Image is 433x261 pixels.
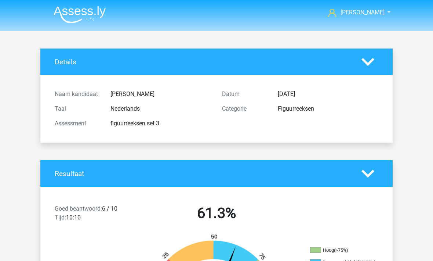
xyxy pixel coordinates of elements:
div: figuurreeksen set 3 [105,119,216,128]
div: Figuurreeksen [272,104,384,113]
div: Datum [216,90,272,99]
div: Categorie [216,104,272,113]
div: Taal [49,104,105,113]
div: 6 / 10 10:10 [49,204,133,225]
span: [PERSON_NAME] [341,9,385,16]
li: Hoog [310,247,383,254]
span: Goed beantwoord: [55,205,102,212]
div: Nederlands [105,104,216,113]
div: [PERSON_NAME] [105,90,216,99]
a: [PERSON_NAME] [325,8,385,17]
div: (>75%) [334,247,348,253]
div: Naam kandidaat [49,90,105,99]
h2: 61.3% [138,204,295,222]
h4: Details [55,58,350,66]
div: Assessment [49,119,105,128]
span: Tijd: [55,214,66,221]
h4: Resultaat [55,169,350,178]
img: Assessly [54,6,106,23]
div: [DATE] [272,90,384,99]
